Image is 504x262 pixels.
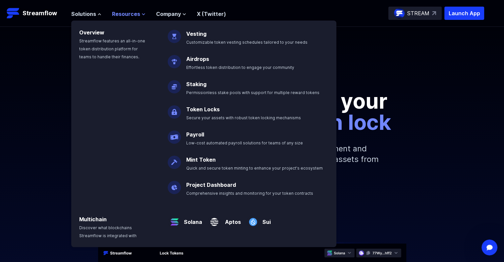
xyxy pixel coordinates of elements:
img: Aptos [207,210,221,229]
a: Aptos [221,213,241,226]
img: Token Locks [168,100,181,119]
p: STREAM [407,9,429,17]
p: Streamflow [23,9,57,18]
a: Streamflow [7,7,65,20]
button: Company [156,10,186,18]
img: Streamflow Logo [7,7,20,20]
p: Secure your crypto assets [69,69,436,80]
span: Company [156,10,181,18]
img: Sui [246,210,260,229]
span: Comprehensive insights and monitoring for your token contracts [186,191,313,196]
img: top-right-arrow.svg [432,11,436,15]
span: Permissionless stake pools with support for multiple reward tokens [186,90,319,95]
a: Staking [186,81,206,87]
a: Solana [181,213,202,226]
span: Quick and secure token minting to enhance your project's ecosystem [186,166,323,171]
a: Token Locks [186,106,220,113]
button: Resources [112,10,145,18]
img: Payroll [168,125,181,144]
a: Sui [260,213,271,226]
img: Vesting [168,25,181,43]
a: Vesting [186,30,206,37]
span: Low-cost automated payroll solutions for teams of any size [186,140,303,145]
span: Customizable token vesting schedules tailored to your needs [186,40,308,45]
span: Secure your assets with robust token locking mechanisms [186,115,301,120]
iframe: Intercom live chat [481,239,497,255]
img: Staking [168,75,181,93]
img: streamflow-logo-circle.png [394,8,405,19]
a: Project Dashboard [186,182,236,188]
span: Solutions [71,10,96,18]
a: Mint Token [186,156,216,163]
span: Discover what blockchains Streamflow is integrated with [79,225,137,238]
a: Airdrops [186,56,209,62]
a: STREAM [388,7,442,20]
button: Solutions [71,10,101,18]
button: Launch App [444,7,484,20]
span: token lock [284,109,391,135]
a: X (Twitter) [197,11,226,17]
img: Airdrops [168,50,181,68]
img: Project Dashboard [168,176,181,194]
a: Multichain [79,216,107,223]
img: Mint Token [168,150,181,169]
span: Resources [112,10,140,18]
img: Solana [168,210,181,229]
span: Streamflow features an all-in-one token distribution platform for teams to handle their finances. [79,38,145,59]
span: Effortless token distribution to engage your community [186,65,294,70]
a: Payroll [186,131,204,138]
a: Overview [79,29,104,36]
